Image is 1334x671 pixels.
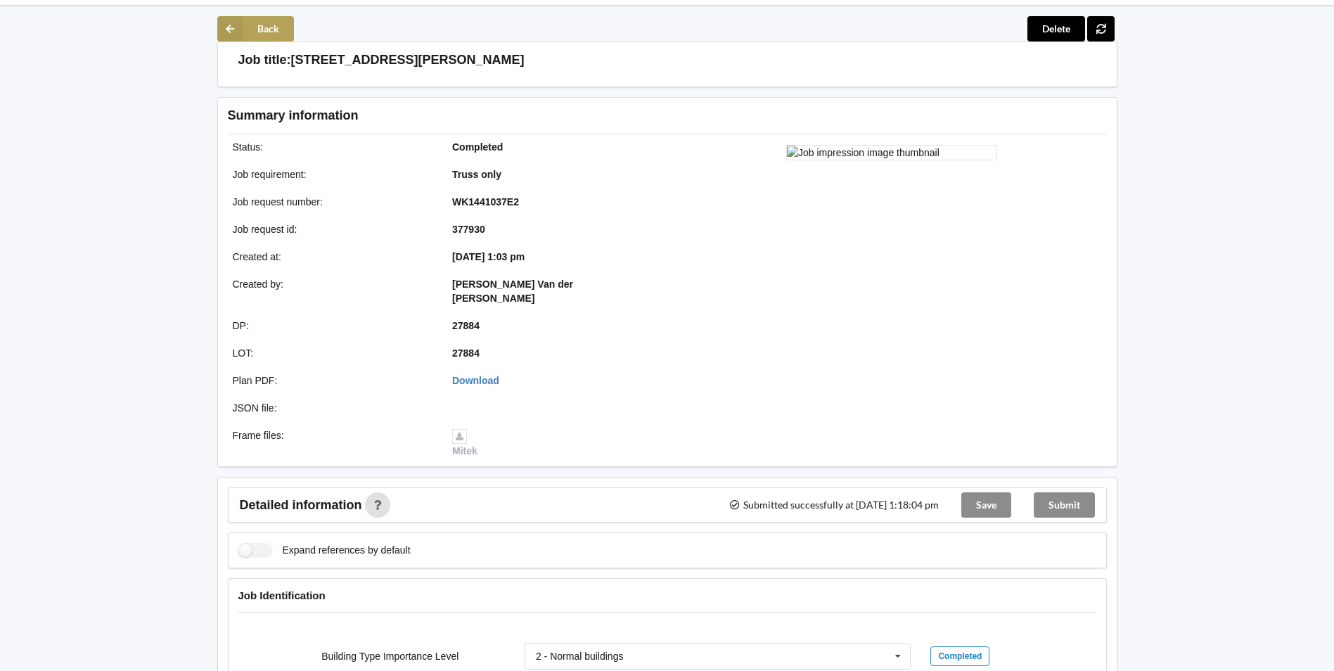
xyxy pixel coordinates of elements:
[452,430,477,456] a: Mitek
[536,651,624,661] div: 2 - Normal buildings
[452,347,480,359] b: 27884
[223,373,443,388] div: Plan PDF :
[223,250,443,264] div: Created at :
[240,499,362,511] span: Detailed information
[228,108,883,124] h3: Summary information
[291,52,525,68] h3: [STREET_ADDRESS][PERSON_NAME]
[729,500,938,510] span: Submitted successfully at [DATE] 1:18:04 pm
[223,346,443,360] div: LOT :
[238,589,1096,602] h4: Job Identification
[217,16,294,41] button: Back
[223,277,443,305] div: Created by :
[1027,16,1085,41] button: Delete
[452,375,499,386] a: Download
[223,140,443,154] div: Status :
[452,224,485,235] b: 377930
[223,167,443,181] div: Job requirement :
[223,319,443,333] div: DP :
[452,279,573,304] b: [PERSON_NAME] Van der [PERSON_NAME]
[321,651,458,662] label: Building Type Importance Level
[452,320,480,331] b: 27884
[223,428,443,458] div: Frame files :
[223,195,443,209] div: Job request number :
[452,169,501,180] b: Truss only
[223,222,443,236] div: Job request id :
[238,52,291,68] h3: Job title:
[452,251,525,262] b: [DATE] 1:03 pm
[223,401,443,415] div: JSON file :
[452,141,503,153] b: Completed
[452,196,519,207] b: WK1441037E2
[930,646,989,666] div: Completed
[238,543,411,558] label: Expand references by default
[786,145,997,160] img: Job impression image thumbnail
